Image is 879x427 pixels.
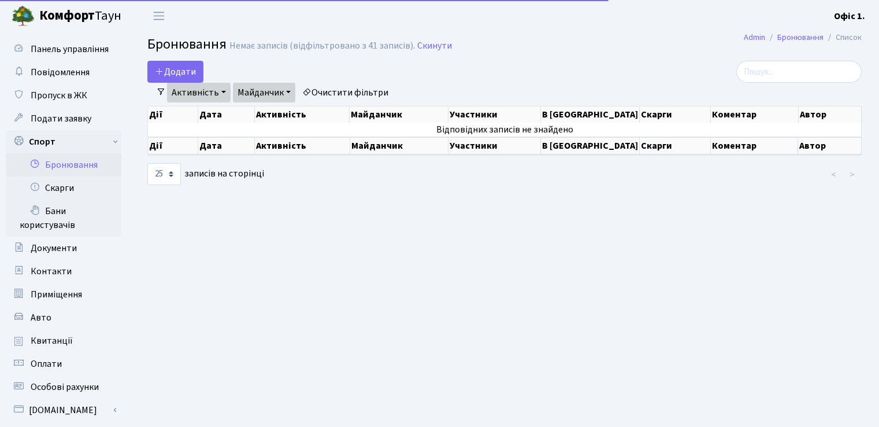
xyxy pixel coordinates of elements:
button: Переключити навігацію [144,6,173,25]
th: Дії [148,106,198,123]
span: Авто [31,311,51,324]
span: Документи [31,242,77,255]
th: Активність [255,106,350,123]
span: Панель управління [31,43,109,56]
a: Панель управління [6,38,121,61]
span: Квитанції [31,334,73,347]
nav: breadcrumb [726,25,879,50]
span: Таун [39,6,121,26]
th: Активність [255,137,350,154]
th: Дата [198,137,255,154]
a: Скарги [6,176,121,200]
a: Офіс 1. [834,9,865,23]
a: Квитанції [6,329,121,352]
a: Admin [744,31,765,43]
a: Контакти [6,260,121,283]
a: Авто [6,306,121,329]
th: Автор [798,137,861,154]
th: В [GEOGRAPHIC_DATA] [541,137,640,154]
div: Немає записів (відфільтровано з 41 записів). [229,41,415,51]
span: Приміщення [31,288,82,301]
a: Пропуск в ЖК [6,84,121,107]
th: Участники [448,137,542,154]
th: Дії [148,137,198,154]
a: Подати заявку [6,107,121,130]
span: Пропуск в ЖК [31,89,87,102]
a: Скинути [417,41,452,51]
label: записів на сторінці [147,163,264,185]
a: Повідомлення [6,61,121,84]
span: Оплати [31,358,62,370]
span: Подати заявку [31,112,91,125]
span: Бронювання [147,34,227,54]
img: logo.png [12,5,35,28]
span: Повідомлення [31,66,90,79]
th: Дата [198,106,255,123]
th: Скарги [640,106,710,123]
a: Очистити фільтри [298,83,393,102]
a: Бани користувачів [6,200,121,237]
span: Контакти [31,265,72,278]
button: Додати [147,61,203,83]
a: Бронювання [777,31,824,43]
th: В [GEOGRAPHIC_DATA] [541,106,640,123]
th: Майданчик [350,137,448,154]
span: Особові рахунки [31,381,99,393]
a: Майданчик [233,83,295,102]
td: Відповідних записів не знайдено [148,123,862,137]
b: Офіс 1. [834,10,865,23]
li: Список [824,31,862,44]
input: Пошук... [736,61,862,83]
a: Документи [6,237,121,260]
a: Бронювання [6,153,121,176]
a: Особові рахунки [6,376,121,399]
select: записів на сторінці [147,163,181,185]
th: Автор [799,106,862,123]
a: Спорт [6,130,121,153]
b: Комфорт [39,6,95,25]
a: Оплати [6,352,121,376]
a: Приміщення [6,283,121,306]
a: Активність [167,83,231,102]
th: Коментар [711,106,799,123]
th: Коментар [711,137,799,154]
a: [DOMAIN_NAME] [6,399,121,422]
th: Скарги [640,137,710,154]
th: Участники [448,106,542,123]
th: Майданчик [350,106,448,123]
